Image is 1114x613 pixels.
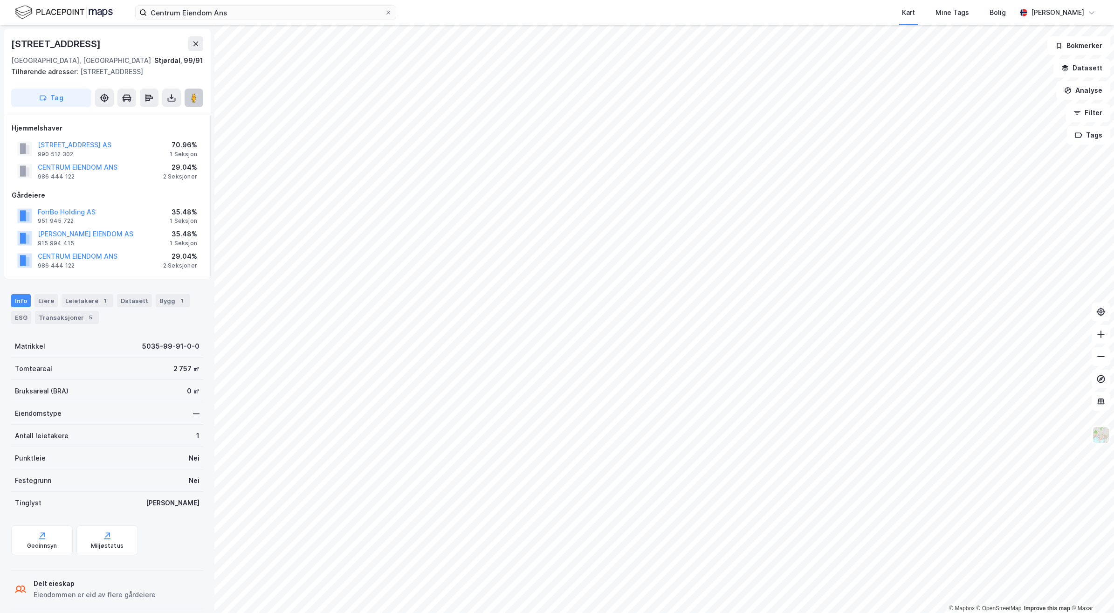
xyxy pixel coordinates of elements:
[15,341,45,352] div: Matrikkel
[35,311,99,324] div: Transaksjoner
[1067,568,1114,613] div: Kontrollprogram for chat
[86,313,95,322] div: 5
[193,408,199,419] div: —
[38,173,75,180] div: 986 444 122
[976,605,1022,612] a: OpenStreetMap
[170,217,197,225] div: 1 Seksjon
[170,139,197,151] div: 70.96%
[163,262,197,269] div: 2 Seksjoner
[11,66,196,77] div: [STREET_ADDRESS]
[11,68,80,76] span: Tilhørende adresser:
[147,6,385,20] input: Søk på adresse, matrikkel, gårdeiere, leietakere eller personer
[902,7,915,18] div: Kart
[15,497,41,509] div: Tinglyst
[189,453,199,464] div: Nei
[187,386,199,397] div: 0 ㎡
[1031,7,1084,18] div: [PERSON_NAME]
[15,453,46,464] div: Punktleie
[15,408,62,419] div: Eiendomstype
[27,542,57,550] div: Geoinnsyn
[12,190,203,201] div: Gårdeiere
[1066,103,1110,122] button: Filter
[1024,605,1070,612] a: Improve this map
[1047,36,1110,55] button: Bokmerker
[163,162,197,173] div: 29.04%
[38,240,74,247] div: 915 994 415
[38,151,73,158] div: 990 512 302
[11,89,91,107] button: Tag
[117,294,152,307] div: Datasett
[154,55,203,66] div: Stjørdal, 99/91
[1053,59,1110,77] button: Datasett
[11,294,31,307] div: Info
[15,475,51,486] div: Festegrunn
[12,123,203,134] div: Hjemmelshaver
[146,497,199,509] div: [PERSON_NAME]
[990,7,1006,18] div: Bolig
[1092,426,1110,444] img: Z
[196,430,199,441] div: 1
[189,475,199,486] div: Nei
[34,578,156,589] div: Delt eieskap
[11,36,103,51] div: [STREET_ADDRESS]
[34,294,58,307] div: Eiere
[38,217,74,225] div: 951 945 722
[1067,568,1114,613] iframe: Chat Widget
[91,542,124,550] div: Miljøstatus
[142,341,199,352] div: 5035-99-91-0-0
[949,605,975,612] a: Mapbox
[11,55,151,66] div: [GEOGRAPHIC_DATA], [GEOGRAPHIC_DATA]
[170,207,197,218] div: 35.48%
[62,294,113,307] div: Leietakere
[11,311,31,324] div: ESG
[170,228,197,240] div: 35.48%
[15,4,113,21] img: logo.f888ab2527a4732fd821a326f86c7f29.svg
[15,386,69,397] div: Bruksareal (BRA)
[177,296,186,305] div: 1
[163,251,197,262] div: 29.04%
[163,173,197,180] div: 2 Seksjoner
[156,294,190,307] div: Bygg
[173,363,199,374] div: 2 757 ㎡
[1056,81,1110,100] button: Analyse
[15,363,52,374] div: Tomteareal
[34,589,156,600] div: Eiendommen er eid av flere gårdeiere
[170,240,197,247] div: 1 Seksjon
[170,151,197,158] div: 1 Seksjon
[38,262,75,269] div: 986 444 122
[15,430,69,441] div: Antall leietakere
[1067,126,1110,145] button: Tags
[935,7,969,18] div: Mine Tags
[100,296,110,305] div: 1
